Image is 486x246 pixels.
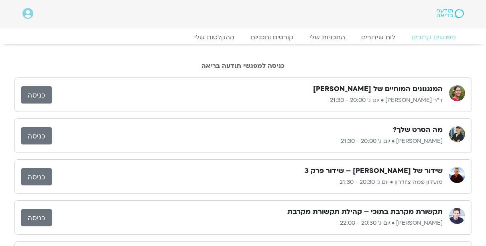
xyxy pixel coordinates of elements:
p: [PERSON_NAME] • יום ג׳ 20:00 - 21:30 [52,136,443,146]
h3: שידור של [PERSON_NAME] – שידור פרק 3 [305,166,443,176]
img: ד"ר נועה אלבלדה [449,85,465,101]
p: מועדון פמה צ'ודרון • יום ג׳ 20:30 - 21:30 [52,177,443,187]
a: התכניות שלי [301,33,353,41]
a: מפגשים קרובים [403,33,464,41]
a: כניסה [21,168,52,185]
h2: כניסה למפגשי תודעה בריאה [14,62,472,69]
a: ההקלטות שלי [186,33,242,41]
h3: מה הסרט שלך? [393,125,443,135]
img: ג'יוואן ארי בוסתן [449,126,465,142]
p: ד"ר [PERSON_NAME] • יום ג׳ 20:00 - 21:30 [52,96,443,105]
nav: Menu [22,33,464,41]
a: קורסים ותכניות [242,33,301,41]
h3: תקשורת מקרבת בתוכי – קהילת תקשורת מקרבת [287,207,443,217]
img: ערן טייכר [449,208,465,224]
h3: המנגנונים המוחיים של [PERSON_NAME] [313,84,443,94]
a: כניסה [21,209,52,226]
img: מועדון פמה צ'ודרון [449,167,465,183]
p: [PERSON_NAME] • יום ג׳ 20:30 - 22:00 [52,218,443,228]
a: כניסה [21,127,52,144]
a: לוח שידורים [353,33,403,41]
a: כניסה [21,86,52,104]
